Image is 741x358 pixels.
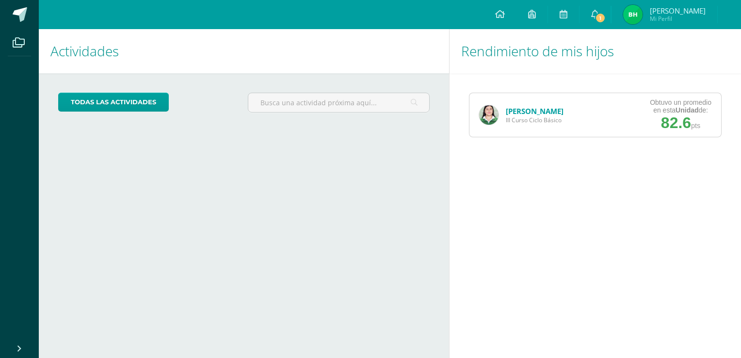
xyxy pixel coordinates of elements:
strong: Unidad [676,106,698,114]
img: 672ddbcf87f0dfd374e711c7fd2bd2c8.png [479,105,499,125]
a: [PERSON_NAME] [506,106,564,116]
span: 82.6 [661,114,691,131]
h1: Actividades [50,29,437,73]
img: 7e8f4bfdf5fac32941a4a2fa2799f9b6.png [623,5,643,24]
input: Busca una actividad próxima aquí... [248,93,429,112]
span: [PERSON_NAME] [650,6,706,16]
span: 1 [595,13,606,23]
span: III Curso Ciclo Básico [506,116,564,124]
div: Obtuvo un promedio en esta de: [650,98,711,114]
span: Mi Perfil [650,15,706,23]
span: pts [691,122,700,130]
h1: Rendimiento de mis hijos [461,29,729,73]
a: todas las Actividades [58,93,169,112]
